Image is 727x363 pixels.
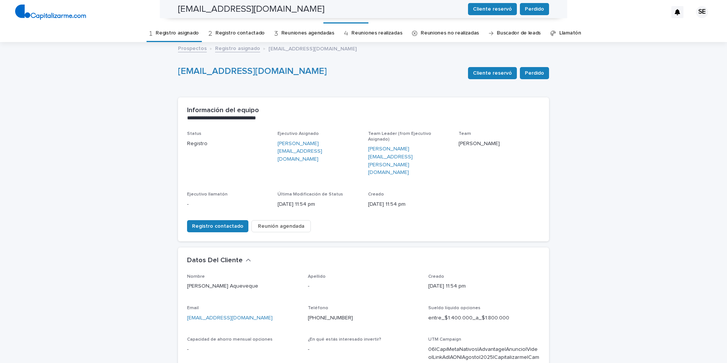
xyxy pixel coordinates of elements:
a: [EMAIL_ADDRESS][DOMAIN_NAME] [187,315,273,321]
p: [DATE] 11:54 pm [428,282,540,290]
span: Creado [428,274,444,279]
p: Registro [187,140,268,148]
span: Status [187,131,201,136]
span: Nombre [187,274,205,279]
a: Llamatón [559,24,581,42]
a: Registro contactado [215,24,265,42]
span: Creado [368,192,384,197]
span: UTM Campaign [428,337,461,342]
p: - [187,346,299,354]
a: Registro asignado [156,24,199,42]
p: [DATE] 11:54 pm [278,200,359,208]
p: entre_$1.400.000_a_$1.800.000 [428,314,540,322]
a: Registro asignado [215,44,260,52]
span: Teléfono [308,306,328,310]
h2: Datos Del Cliente [187,257,243,265]
span: ¿En qué estás interesado invertir? [308,337,381,342]
a: Reuniones no realizadas [421,24,479,42]
span: Capacidad de ahorro mensual opciones [187,337,273,342]
span: Ejecutivo llamatón [187,192,228,197]
button: Datos Del Cliente [187,257,251,265]
span: Email [187,306,199,310]
a: [PHONE_NUMBER] [308,315,353,321]
a: Prospectos [178,44,207,52]
span: Perdido [525,69,544,77]
span: Team [459,131,471,136]
a: [PERSON_NAME][EMAIL_ADDRESS][PERSON_NAME][DOMAIN_NAME] [368,145,449,177]
button: Registro contactado [187,220,248,232]
span: Registro contactado [192,222,243,230]
span: Team Leader (from Ejecutivo Asignado) [368,131,431,141]
img: 4arMvv9wSvmHTHbXwTim [15,5,86,20]
p: [PERSON_NAME] [459,140,540,148]
span: Ejecutivo Asignado [278,131,319,136]
span: Reunión agendada [258,222,304,230]
a: [PERSON_NAME][EMAIL_ADDRESS][DOMAIN_NAME] [278,140,359,163]
h2: Información del equipo [187,106,259,115]
button: Perdido [520,67,549,79]
p: - [187,200,268,208]
div: SE [696,6,708,18]
span: Última Modificación de Status [278,192,343,197]
p: [EMAIL_ADDRESS][DOMAIN_NAME] [268,44,357,52]
a: Reuniones agendadas [281,24,334,42]
p: [DATE] 11:54 pm [368,200,449,208]
span: Cliente reservó [473,69,512,77]
a: [EMAIL_ADDRESS][DOMAIN_NAME] [178,67,327,76]
p: [PERSON_NAME] Aqueveque [187,282,299,290]
a: Reuniones realizadas [351,24,402,42]
span: Sueldo líquido opciones [428,306,481,310]
button: Cliente reservó [468,67,517,79]
a: Buscador de leads [497,24,541,42]
p: - [308,346,420,354]
button: Reunión agendada [251,220,311,232]
p: - [308,282,420,290]
span: Apellido [308,274,326,279]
